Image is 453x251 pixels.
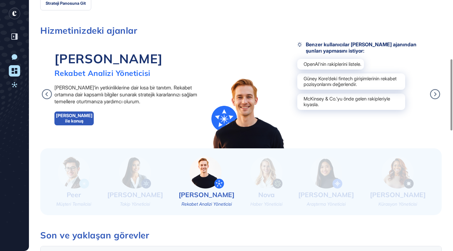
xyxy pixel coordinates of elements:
[378,201,417,207] div: Kürasyon Yöneticisi
[56,201,91,207] div: Müşteri Temsilcisi
[120,201,150,207] div: Takip Yöneticisi
[382,156,414,189] img: curie-small.png
[107,190,163,199] div: [PERSON_NAME]
[297,73,405,90] div: Güney Kore’deki fintech girişimlerinin rekabet pozisyonlarını değerlendir.
[179,190,234,199] div: [PERSON_NAME]
[297,59,364,70] div: OpenAI’nin rakiplerini listele.
[211,77,287,148] img: nash-big.png
[119,156,151,189] img: tracy-small.png
[297,41,428,54] div: Benzer kullanıcılar [PERSON_NAME] ajanından şunları yapmasını istiyor:
[40,231,442,240] h3: Son ve yaklaşan görevler
[54,51,162,66] div: [PERSON_NAME]
[307,201,346,207] div: Araştırma Yöneticisi
[297,94,405,110] div: McKinsey & Co.’yu önde gelen rakipleriyle kıyasla.
[250,156,282,189] img: nova-small.png
[54,68,162,78] div: Rekabet Analizi Yöneticisi
[67,190,81,199] div: Peer
[58,156,90,189] img: peer-small.png
[54,111,94,125] a: [PERSON_NAME] ile konuş
[182,201,232,207] div: Rekabet Analizi Yöneticisi
[9,8,20,19] div: entrapeer-logo
[310,156,342,189] img: reese-small.png
[250,201,282,207] div: Haber Yöneticisi
[40,26,442,35] h3: Hizmetinizdeki ajanlar
[370,190,426,199] div: [PERSON_NAME]
[54,84,201,105] div: [PERSON_NAME]’in yetkinliklerine dair kısa bir tanıtım. Rekabet ortamına dair kapsamlı bilgiler s...
[298,190,354,199] div: [PERSON_NAME]
[258,190,275,199] div: Nova
[189,156,224,189] img: nash-small.png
